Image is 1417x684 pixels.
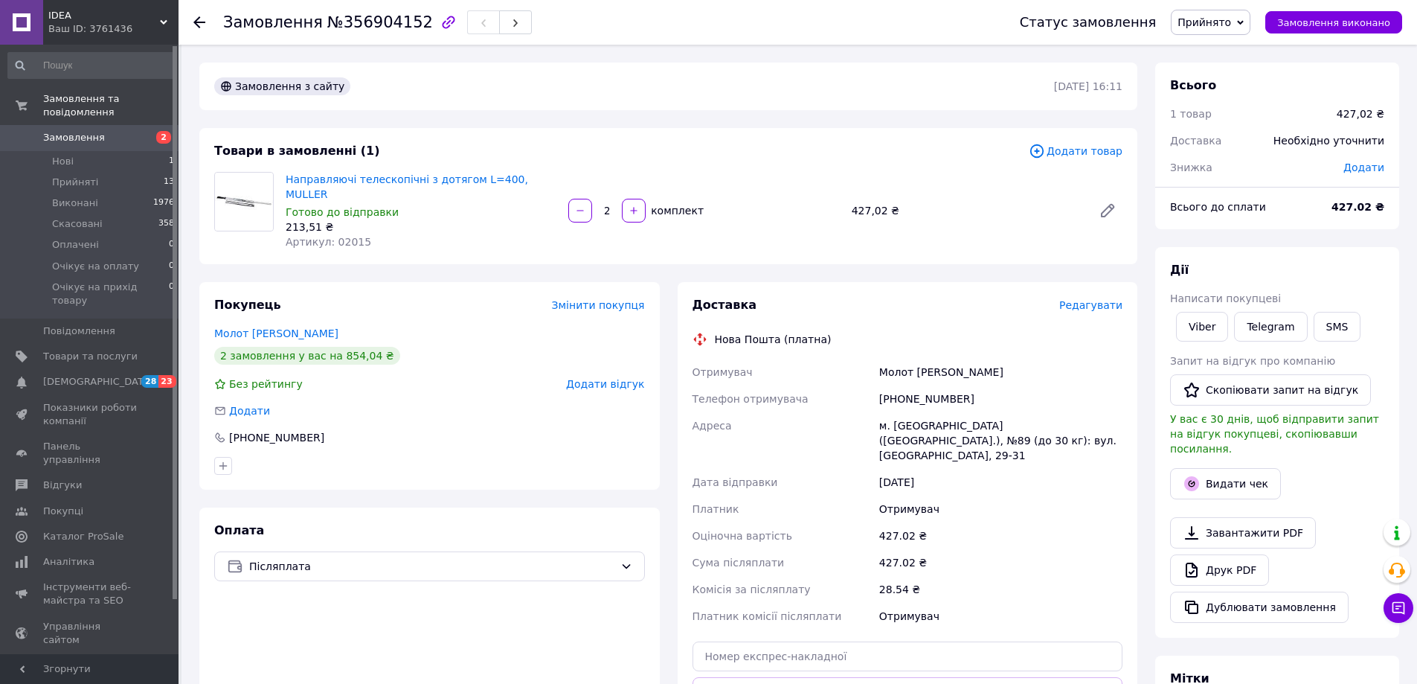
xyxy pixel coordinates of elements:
[846,200,1087,221] div: 427,02 ₴
[876,469,1125,496] div: [DATE]
[43,530,123,543] span: Каталог ProSale
[566,378,644,390] span: Додати відгук
[1234,312,1307,342] a: Telegram
[1170,554,1269,586] a: Друк PDF
[215,173,273,231] img: Направляючі телескопічні з дотягом L=400, MULLER
[43,401,138,428] span: Показники роботи компанії
[552,299,645,311] span: Змінити покупця
[169,155,174,168] span: 1
[43,479,82,492] span: Відгуки
[164,176,174,189] span: 13
[876,549,1125,576] div: 427.02 ₴
[43,440,138,467] span: Панель управління
[693,642,1123,671] input: Номер експрес-накладної
[286,220,556,234] div: 213,51 ₴
[228,430,326,445] div: [PHONE_NUMBER]
[1170,162,1212,173] span: Знижка
[1170,108,1212,120] span: 1 товар
[1170,78,1216,92] span: Всього
[693,298,757,312] span: Доставка
[43,350,138,363] span: Товари та послуги
[214,327,338,339] a: Молот [PERSON_NAME]
[1176,312,1228,342] a: Viber
[876,386,1125,412] div: [PHONE_NUMBER]
[43,131,105,144] span: Замовлення
[693,366,753,378] span: Отримувач
[1093,196,1122,226] a: Редагувати
[1343,162,1384,173] span: Додати
[286,236,371,248] span: Артикул: 02015
[169,260,174,273] span: 0
[876,576,1125,603] div: 28.54 ₴
[1059,299,1122,311] span: Редагувати
[693,503,739,515] span: Платник
[141,375,158,388] span: 28
[1170,413,1379,455] span: У вас є 30 днів, щоб відправити запит на відгук покупцеві, скопіювавши посилання.
[52,196,98,210] span: Виконані
[693,393,809,405] span: Телефон отримувача
[693,557,785,569] span: Сума післяплати
[711,332,835,347] div: Нова Пошта (платна)
[48,9,160,22] span: IDEA
[158,375,176,388] span: 23
[693,610,842,622] span: Платник комісії післяплати
[876,522,1125,549] div: 427.02 ₴
[52,155,74,168] span: Нові
[214,144,380,158] span: Товари в замовленні (1)
[153,196,174,210] span: 1976
[193,15,205,30] div: Повернутися назад
[876,359,1125,386] div: Молот [PERSON_NAME]
[214,77,350,95] div: Замовлення з сайту
[693,530,792,542] span: Оціночна вартість
[156,131,171,144] span: 2
[693,476,778,488] span: Дата відправки
[7,52,176,79] input: Пошук
[1314,312,1361,342] button: SMS
[876,412,1125,469] div: м. [GEOGRAPHIC_DATA] ([GEOGRAPHIC_DATA].), №89 (до 30 кг): вул. [GEOGRAPHIC_DATA], 29-31
[43,505,83,518] span: Покупці
[1170,517,1316,549] a: Завантажити PDF
[1265,124,1393,157] div: Необхідно уточнити
[1265,11,1402,33] button: Замовлення виконано
[1177,16,1231,28] span: Прийнято
[214,298,281,312] span: Покупець
[1277,17,1390,28] span: Замовлення виконано
[1337,106,1384,121] div: 427,02 ₴
[52,176,98,189] span: Прийняті
[876,496,1125,522] div: Отримувач
[1384,593,1413,623] button: Чат з покупцем
[286,206,399,218] span: Готово до відправки
[43,581,138,607] span: Інструменти веб-майстра та SEO
[327,13,433,31] span: №356904152
[1020,15,1157,30] div: Статус замовлення
[214,523,264,537] span: Оплата
[52,217,103,231] span: Скасовані
[1170,468,1281,499] button: Видати чек
[1170,263,1189,277] span: Дії
[249,558,614,575] span: Післяплата
[43,325,115,338] span: Повідомлення
[286,173,528,200] a: Направляючі телескопічні з дотягом L=400, MULLER
[48,22,179,36] div: Ваш ID: 3761436
[43,555,94,569] span: Аналітика
[1029,143,1122,159] span: Додати товар
[169,281,174,307] span: 0
[43,92,179,119] span: Замовлення та повідомлення
[693,584,811,595] span: Комісія за післяплату
[52,281,169,307] span: Очікує на прихід товару
[1170,293,1281,304] span: Написати покупцеві
[1170,374,1371,406] button: Скопіювати запит на відгук
[158,217,174,231] span: 358
[223,13,323,31] span: Замовлення
[229,405,270,417] span: Додати
[1170,201,1266,213] span: Всього до сплати
[169,238,174,252] span: 0
[229,378,303,390] span: Без рейтингу
[52,260,139,273] span: Очікує на оплату
[647,203,705,218] div: комплект
[43,620,138,647] span: Управління сайтом
[1170,355,1335,367] span: Запит на відгук про компанію
[1170,135,1221,147] span: Доставка
[1331,201,1384,213] b: 427.02 ₴
[1170,592,1349,623] button: Дублювати замовлення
